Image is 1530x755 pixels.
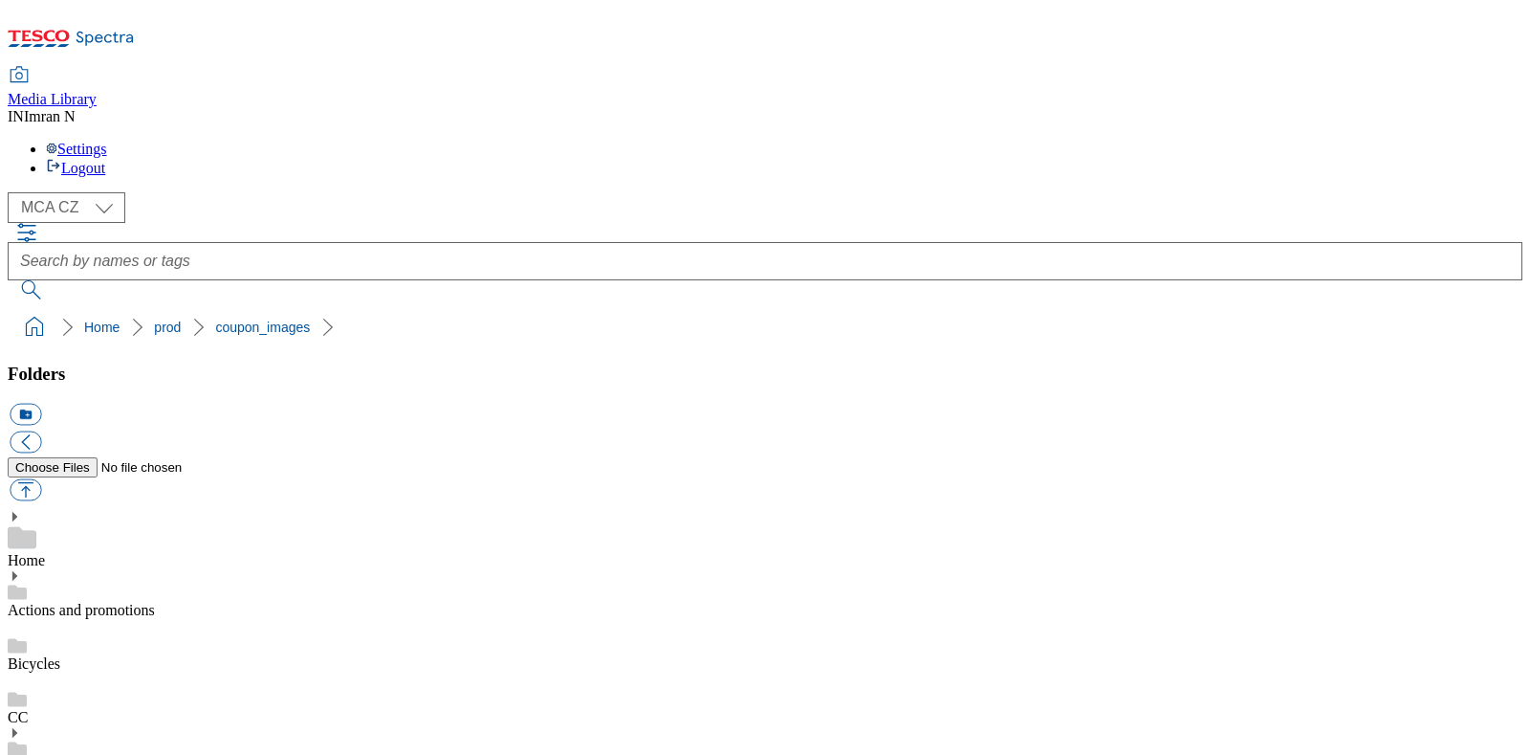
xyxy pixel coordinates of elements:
a: Media Library [8,68,97,108]
a: coupon_images [215,320,310,335]
a: Home [84,320,120,335]
span: IN [8,108,24,124]
a: Bicycles [8,655,60,672]
a: CC [8,709,28,725]
a: home [19,312,50,343]
span: Imran N [24,108,76,124]
span: Media Library [8,91,97,107]
a: Settings [46,141,107,157]
h3: Folders [8,364,1522,385]
a: prod [154,320,181,335]
a: Actions and promotions [8,602,155,618]
a: Logout [46,160,105,176]
a: Home [8,552,45,568]
input: Search by names or tags [8,242,1522,280]
nav: breadcrumb [8,309,1522,345]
